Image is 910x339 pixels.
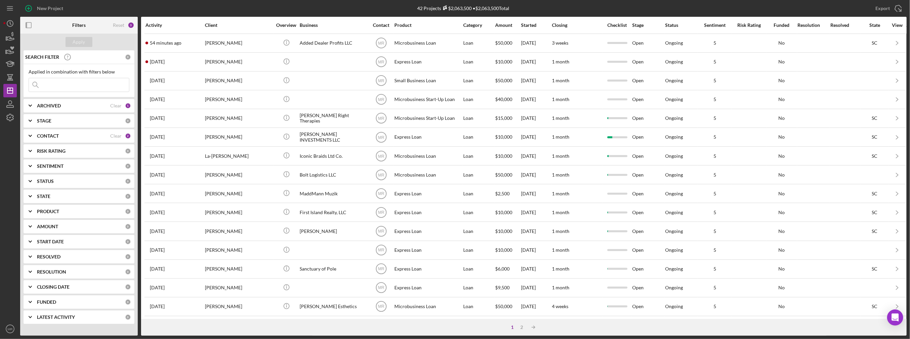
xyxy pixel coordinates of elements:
[150,97,165,102] time: 2025-10-01 07:57
[378,154,384,158] text: MR
[125,163,131,169] div: 0
[552,285,569,290] time: 1 month
[150,115,165,121] time: 2025-09-30 21:15
[463,185,494,202] div: Loan
[205,241,272,259] div: [PERSON_NAME]
[463,22,494,28] div: Category
[698,78,732,83] div: 5
[274,22,299,28] div: Overview
[145,22,204,28] div: Activity
[495,191,510,196] span: $2,500
[830,22,861,28] div: Resolved
[394,241,462,259] div: Express Loan
[861,115,888,121] div: SC
[394,22,462,28] div: Product
[665,247,683,253] div: Ongoing
[552,78,569,83] time: 1 month
[665,229,683,234] div: Ongoing
[394,128,462,146] div: Express Loan
[632,147,664,165] div: Open
[632,72,664,90] div: Open
[300,22,367,28] div: Business
[732,22,766,28] div: Risk Rating
[125,103,131,109] div: 1
[300,298,367,316] div: [PERSON_NAME] Esthetics
[665,191,683,196] div: Ongoing
[665,22,697,28] div: Status
[665,304,683,309] div: Ongoing
[125,118,131,124] div: 0
[495,303,512,309] span: $50,000
[37,179,54,184] b: STATUS
[767,285,797,290] div: No
[552,96,569,102] time: 1 month
[394,260,462,278] div: Express Loan
[508,325,517,330] div: 1
[552,191,569,196] time: 1 month
[378,41,384,46] text: MR
[128,22,134,29] div: 3
[378,60,384,64] text: MR
[521,166,551,184] div: [DATE]
[632,109,664,127] div: Open
[150,229,165,234] time: 2025-09-29 18:11
[495,209,512,215] span: $10,000
[767,22,797,28] div: Funded
[37,194,50,199] b: STATE
[665,285,683,290] div: Ongoing
[552,40,568,46] time: 3 weeks
[37,269,66,275] b: RESOLUTION
[767,191,797,196] div: No
[552,172,569,178] time: 1 month
[861,229,888,234] div: SC
[369,22,394,28] div: Contact
[37,284,70,290] b: CLOSING DATE
[861,191,888,196] div: SC
[552,153,569,159] time: 1 month
[632,222,664,240] div: Open
[861,22,888,28] div: State
[378,229,384,234] text: MR
[698,229,732,234] div: 5
[37,103,61,108] b: ARCHIVED
[150,134,165,140] time: 2025-09-30 14:32
[20,2,70,15] button: New Project
[698,172,732,178] div: 5
[861,153,888,159] div: SC
[205,203,272,221] div: [PERSON_NAME]
[113,22,124,28] div: Reset
[632,298,664,316] div: Open
[125,269,131,275] div: 0
[150,304,165,309] time: 2025-09-19 19:35
[861,210,888,215] div: SC
[698,59,732,64] div: 5
[463,166,494,184] div: Loan
[463,279,494,297] div: Loan
[603,22,632,28] div: Checklist
[665,97,683,102] div: Ongoing
[150,247,165,253] time: 2025-09-29 02:44
[521,241,551,259] div: [DATE]
[150,172,165,178] time: 2025-09-29 20:31
[861,266,888,272] div: SC
[125,254,131,260] div: 0
[394,72,462,90] div: Small Business Loan
[632,53,664,71] div: Open
[125,239,131,245] div: 0
[125,178,131,184] div: 0
[205,91,272,108] div: [PERSON_NAME]
[300,34,367,52] div: Added Dealer Profits LLC
[37,133,59,139] b: CONTACT
[521,279,551,297] div: [DATE]
[767,172,797,178] div: No
[552,59,569,64] time: 1 month
[495,134,512,140] span: $10,000
[378,248,384,253] text: MR
[205,185,272,202] div: [PERSON_NAME]
[125,299,131,305] div: 0
[698,97,732,102] div: 5
[767,304,797,309] div: No
[37,224,58,229] b: AMOUNT
[767,210,797,215] div: No
[463,298,494,316] div: Loan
